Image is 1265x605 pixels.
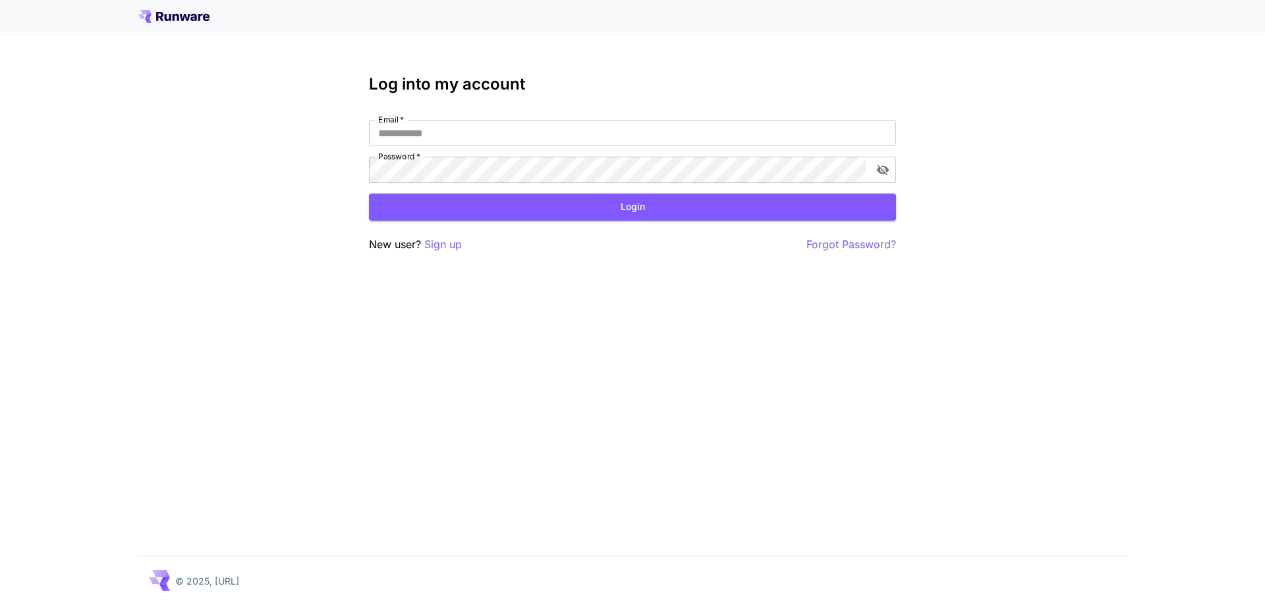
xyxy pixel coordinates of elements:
[424,236,462,253] button: Sign up
[378,151,420,162] label: Password
[378,114,404,125] label: Email
[369,236,462,253] p: New user?
[871,158,895,182] button: toggle password visibility
[806,236,896,253] button: Forgot Password?
[369,194,896,221] button: Login
[175,574,239,588] p: © 2025, [URL]
[369,75,896,93] h3: Log into my account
